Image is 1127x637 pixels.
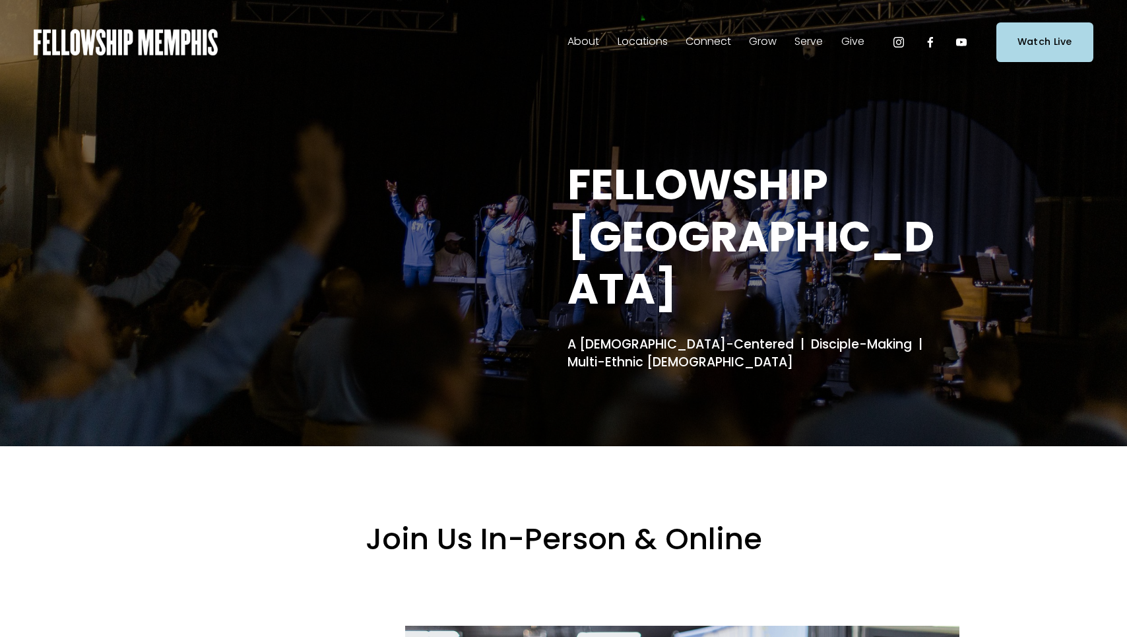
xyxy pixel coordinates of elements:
a: YouTube [955,36,968,49]
a: Facebook [924,36,937,49]
h4: A [DEMOGRAPHIC_DATA]-Centered | Disciple-Making | Multi-Ethnic [DEMOGRAPHIC_DATA] [567,336,959,371]
a: folder dropdown [841,32,864,53]
a: Instagram [892,36,905,49]
a: folder dropdown [794,32,823,53]
img: Fellowship Memphis [34,29,218,55]
span: Locations [618,32,668,51]
strong: FELLOWSHIP [GEOGRAPHIC_DATA] [567,155,934,318]
span: Serve [794,32,823,51]
span: About [567,32,599,51]
a: folder dropdown [567,32,599,53]
a: folder dropdown [618,32,668,53]
a: folder dropdown [686,32,731,53]
a: folder dropdown [749,32,777,53]
a: Watch Live [996,22,1093,61]
span: Grow [749,32,777,51]
h2: Join Us In-Person & Online [168,520,959,558]
span: Give [841,32,864,51]
span: Connect [686,32,731,51]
